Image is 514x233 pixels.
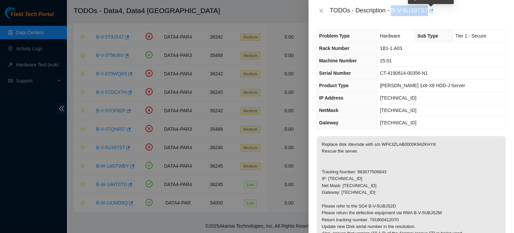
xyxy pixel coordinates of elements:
[417,33,438,39] span: Sub Type
[380,83,465,88] span: [PERSON_NAME] 1x8-X8 HDD-J Server
[319,108,339,113] span: NetMask
[319,70,351,76] span: Serial Number
[380,120,416,125] span: [TECHNICAL_ID]
[380,70,428,76] span: CT-4190614-00356-N1
[380,33,400,39] span: Hardware
[380,58,392,63] span: 25:01
[380,108,416,113] span: [TECHNICAL_ID]
[380,95,416,101] span: [TECHNICAL_ID]
[330,5,506,16] div: TODOs - Description - B-V-5U39TS7
[319,120,339,125] span: Gateway
[455,33,486,39] span: Tier 1 - Secure
[317,8,326,14] button: Close
[319,95,343,101] span: IP Address
[319,83,349,88] span: Product Type
[319,58,357,63] span: Machine Number
[319,46,349,51] span: Rack Number
[319,8,324,13] span: close
[319,33,350,39] span: Problem Type
[380,46,402,51] span: 1B1-1.A03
